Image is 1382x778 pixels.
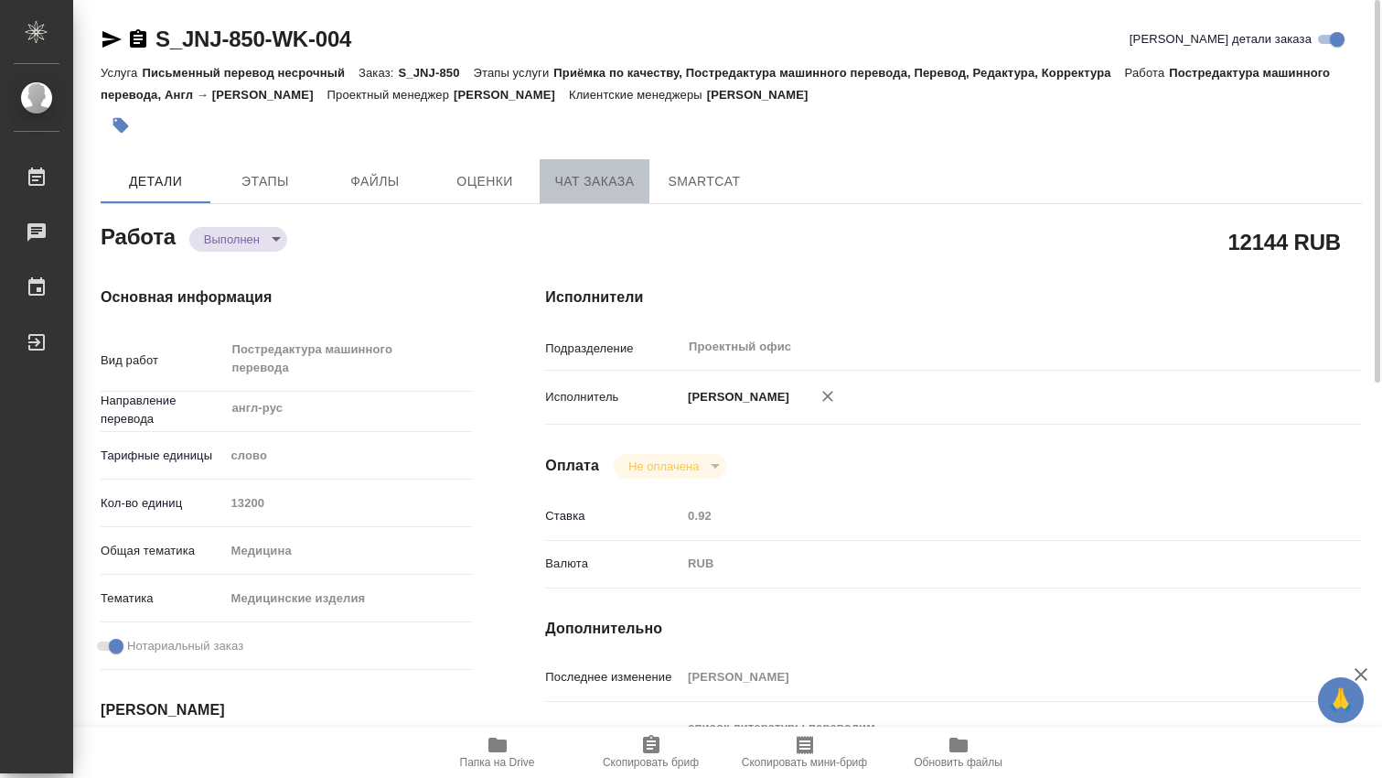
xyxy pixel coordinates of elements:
button: Обновить файлы [882,727,1035,778]
p: Подразделение [545,340,681,358]
p: Работа [1125,66,1170,80]
h2: Работа [101,219,176,252]
p: Кол-во единиц [101,494,224,513]
div: Медицинские изделия [224,583,472,614]
h4: Оплата [545,455,599,477]
h4: Основная информация [101,286,472,308]
p: [PERSON_NAME] [454,88,569,102]
textarea: список литературы переводим под нот [681,712,1293,762]
button: Удалить исполнителя [808,376,848,416]
a: S_JNJ-850-WK-004 [155,27,351,51]
span: SmartCat [660,170,748,193]
input: Пустое поле [681,502,1293,529]
span: Папка на Drive [460,756,535,769]
span: Файлы [331,170,419,193]
h4: [PERSON_NAME] [101,699,472,721]
span: Детали [112,170,199,193]
p: [PERSON_NAME] [707,88,822,102]
span: Обновить файлы [914,756,1002,769]
p: Последнее изменение [545,668,681,686]
button: Скопировать ссылку [127,28,149,50]
p: Заказ: [359,66,398,80]
button: 🙏 [1318,677,1364,723]
div: RUB [681,548,1293,579]
span: Нотариальный заказ [127,637,243,655]
button: Добавить тэг [101,105,141,146]
span: 🙏 [1325,681,1356,719]
p: Ставка [545,507,681,525]
span: Оценки [441,170,529,193]
button: Скопировать ссылку для ЯМессенджера [101,28,123,50]
button: Папка на Drive [421,727,574,778]
p: Этапы услуги [474,66,554,80]
input: Пустое поле [224,490,472,516]
p: S_JNJ-850 [398,66,473,80]
h2: 12144 RUB [1227,226,1341,257]
span: [PERSON_NAME] детали заказа [1130,30,1312,49]
input: Пустое поле [681,664,1293,690]
p: Клиентские менеджеры [569,88,707,102]
span: Скопировать мини-бриф [742,756,867,769]
p: Общая тематика [101,542,224,560]
div: слово [224,440,472,471]
div: Выполнен [189,227,287,252]
div: Выполнен [614,454,726,479]
button: Скопировать бриф [574,727,728,778]
p: Письменный перевод несрочный [142,66,359,80]
p: Валюта [545,555,681,573]
p: Направление перевода [101,392,224,428]
h4: Исполнители [545,286,1362,308]
p: Проектный менеджер [327,88,454,102]
p: Исполнитель [545,388,681,406]
span: Этапы [221,170,309,193]
p: Тематика [101,589,224,608]
p: Вид работ [101,351,224,370]
span: Чат заказа [551,170,638,193]
h4: Дополнительно [545,618,1362,640]
p: Приёмка по качеству, Постредактура машинного перевода, Перевод, Редактура, Корректура [553,66,1124,80]
p: Тарифные единицы [101,447,224,465]
button: Скопировать мини-бриф [728,727,882,778]
p: [PERSON_NAME] [681,388,789,406]
button: Выполнен [198,232,265,247]
span: Скопировать бриф [603,756,699,769]
p: Услуга [101,66,142,80]
div: Медицина [224,535,472,567]
button: Не оплачена [623,459,704,474]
